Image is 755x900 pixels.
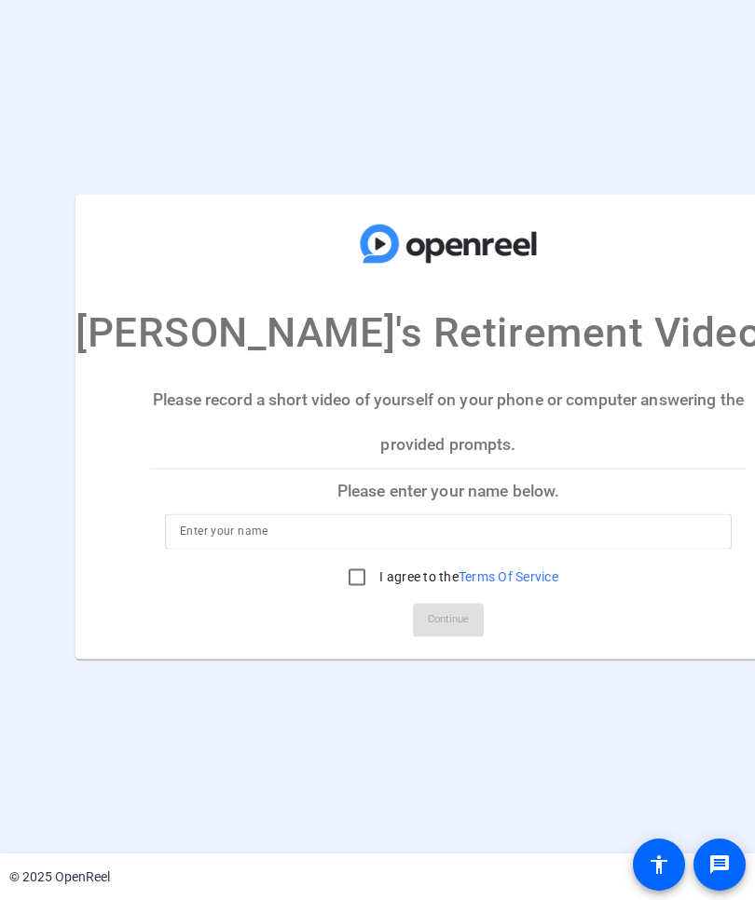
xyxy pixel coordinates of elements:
[355,212,542,274] img: company-logo
[150,469,747,513] p: Please enter your name below.
[459,570,558,585] a: Terms Of Service
[150,377,747,468] p: Please record a short video of yourself on your phone or computer answering the provided prompts.
[376,568,558,587] label: I agree to the
[9,867,110,887] div: © 2025 OpenReel
[648,853,670,876] mat-icon: accessibility
[180,521,717,543] input: Enter your name
[708,853,731,876] mat-icon: message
